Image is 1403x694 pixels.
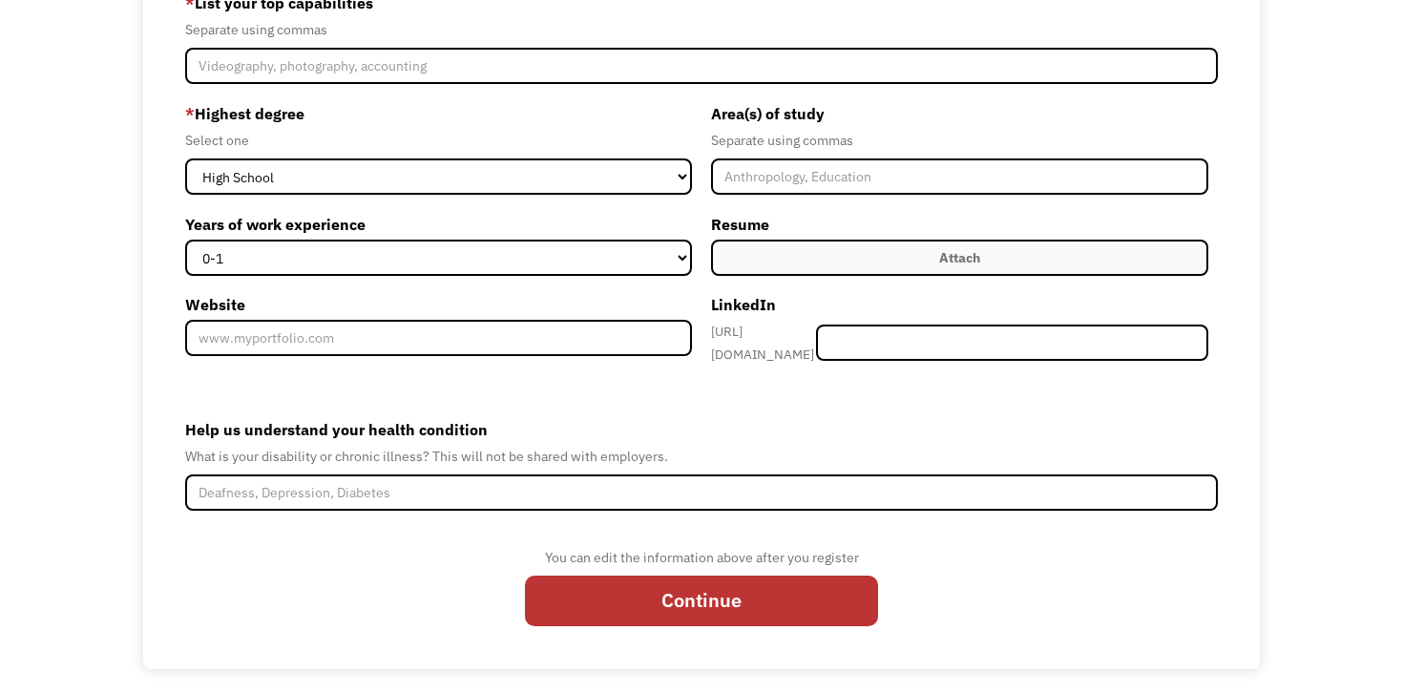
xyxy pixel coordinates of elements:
div: Select one [185,129,692,152]
input: Videography, photography, accounting [185,48,1218,84]
div: Separate using commas [185,18,1218,41]
label: Attach [711,240,1208,276]
div: Separate using commas [711,129,1208,152]
label: Years of work experience [185,209,692,240]
div: [URL][DOMAIN_NAME] [711,320,816,366]
div: You can edit the information above after you register [525,546,878,569]
label: LinkedIn [711,289,1208,320]
div: Attach [939,246,980,269]
input: Deafness, Depression, Diabetes [185,474,1218,511]
input: Continue [525,576,878,626]
label: Website [185,289,692,320]
label: Highest degree [185,98,692,129]
label: Help us understand your health condition [185,414,1218,445]
label: Resume [711,209,1208,240]
input: Anthropology, Education [711,158,1208,195]
div: What is your disability or chronic illness? This will not be shared with employers. [185,445,1218,468]
input: www.myportfolio.com [185,320,692,356]
label: Area(s) of study [711,98,1208,129]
